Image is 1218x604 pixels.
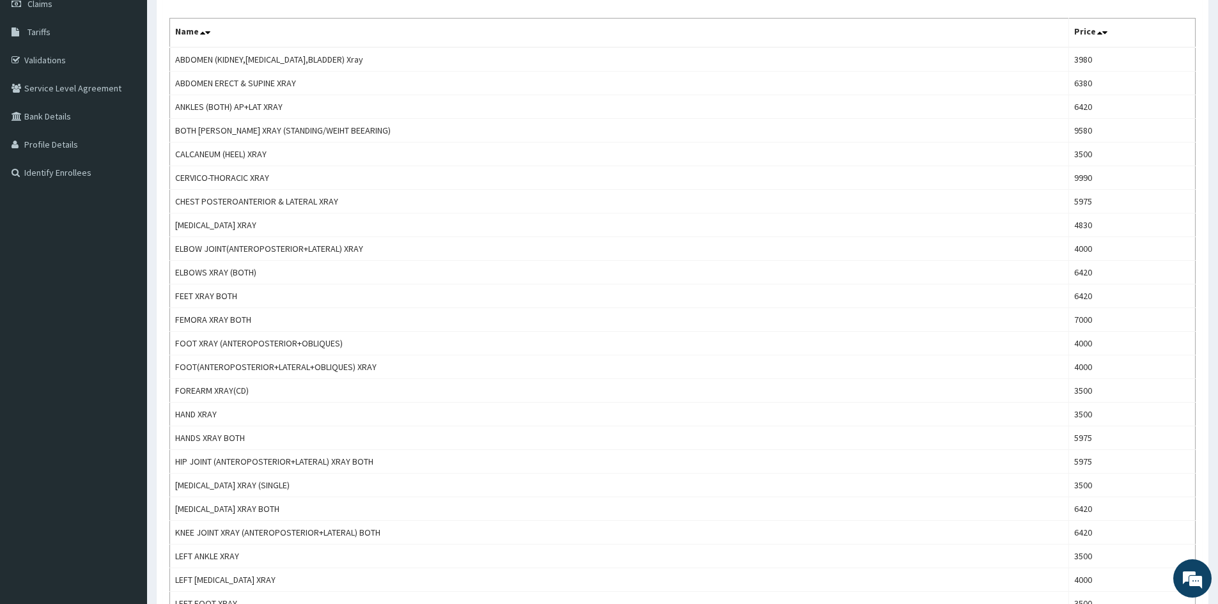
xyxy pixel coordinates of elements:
[170,355,1069,379] td: FOOT(ANTEROPOSTERIOR+LATERAL+OBLIQUES) XRAY
[170,72,1069,95] td: ABDOMEN ERECT & SUPINE XRAY
[1068,95,1195,119] td: 6420
[170,119,1069,143] td: BOTH [PERSON_NAME] XRAY (STANDING/WEIHT BEEARING)
[1068,143,1195,166] td: 3500
[170,19,1069,48] th: Name
[170,379,1069,403] td: FOREARM XRAY(CD)
[170,190,1069,213] td: CHEST POSTEROANTERIOR & LATERAL XRAY
[1068,19,1195,48] th: Price
[1068,355,1195,379] td: 4000
[170,166,1069,190] td: CERVICO-THORACIC XRAY
[1068,521,1195,545] td: 6420
[170,521,1069,545] td: KNEE JOINT XRAY (ANTEROPOSTERIOR+LATERAL) BOTH
[27,26,51,38] span: Tariffs
[74,161,176,290] span: We're online!
[24,64,52,96] img: d_794563401_company_1708531726252_794563401
[210,6,240,37] div: Minimize live chat window
[170,545,1069,568] td: LEFT ANKLE XRAY
[1068,166,1195,190] td: 9990
[1068,474,1195,497] td: 3500
[1068,545,1195,568] td: 3500
[170,284,1069,308] td: FEET XRAY BOTH
[1068,190,1195,213] td: 5975
[1068,403,1195,426] td: 3500
[170,568,1069,592] td: LEFT [MEDICAL_DATA] XRAY
[170,332,1069,355] td: FOOT XRAY (ANTEROPOSTERIOR+OBLIQUES)
[1068,497,1195,521] td: 6420
[1068,261,1195,284] td: 6420
[1068,213,1195,237] td: 4830
[170,95,1069,119] td: ANKLES (BOTH) AP+LAT XRAY
[1068,72,1195,95] td: 6380
[1068,119,1195,143] td: 9580
[66,72,215,88] div: Chat with us now
[1068,379,1195,403] td: 3500
[170,497,1069,521] td: [MEDICAL_DATA] XRAY BOTH
[170,237,1069,261] td: ELBOW JOINT(ANTEROPOSTERIOR+LATERAL) XRAY
[1068,332,1195,355] td: 4000
[170,213,1069,237] td: [MEDICAL_DATA] XRAY
[1068,450,1195,474] td: 5975
[1068,237,1195,261] td: 4000
[1068,284,1195,308] td: 6420
[1068,47,1195,72] td: 3980
[1068,568,1195,592] td: 4000
[170,47,1069,72] td: ABDOMEN (KIDNEY,[MEDICAL_DATA],BLADDER) Xray
[1068,308,1195,332] td: 7000
[1068,426,1195,450] td: 5975
[170,143,1069,166] td: CALCANEUM (HEEL) XRAY
[170,308,1069,332] td: FEMORA XRAY BOTH
[170,474,1069,497] td: [MEDICAL_DATA] XRAY (SINGLE)
[6,349,244,394] textarea: Type your message and hit 'Enter'
[170,426,1069,450] td: HANDS XRAY BOTH
[170,403,1069,426] td: HAND XRAY
[170,261,1069,284] td: ELBOWS XRAY (BOTH)
[170,450,1069,474] td: HIP JOINT (ANTEROPOSTERIOR+LATERAL) XRAY BOTH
